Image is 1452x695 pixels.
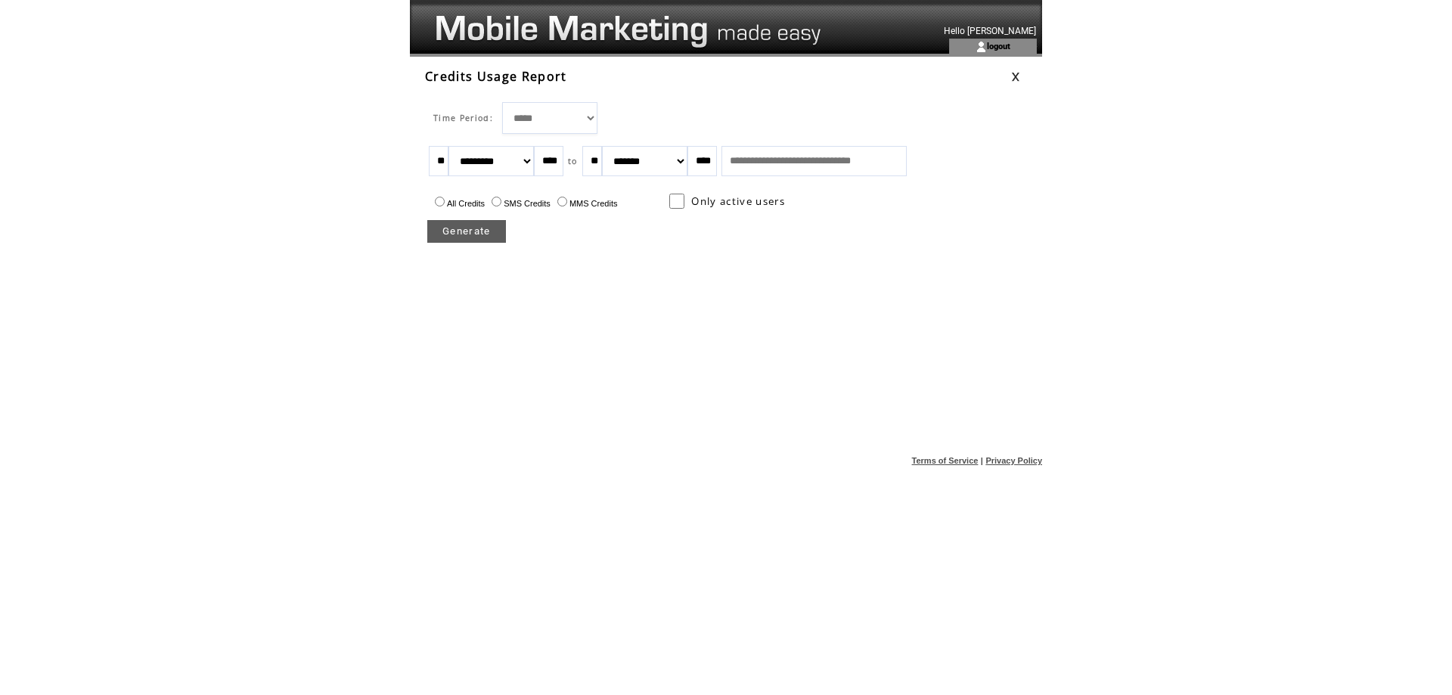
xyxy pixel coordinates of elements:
[488,199,551,208] label: SMS Credits
[912,456,979,465] a: Terms of Service
[554,199,618,208] label: MMS Credits
[433,113,493,123] span: Time Period:
[435,197,445,206] input: All Credits
[568,156,578,166] span: to
[492,197,501,206] input: SMS Credits
[431,199,485,208] label: All Credits
[976,41,987,53] img: account_icon.gif
[557,197,567,206] input: MMS Credits
[944,26,1036,36] span: Hello [PERSON_NAME]
[427,220,506,243] a: Generate
[985,456,1042,465] a: Privacy Policy
[691,194,785,208] span: Only active users
[987,41,1010,51] a: logout
[425,68,567,85] span: Credits Usage Report
[981,456,983,465] span: |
